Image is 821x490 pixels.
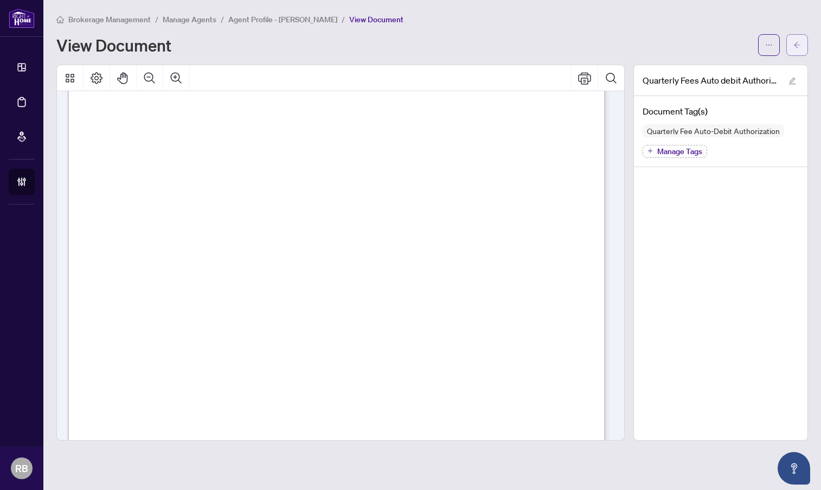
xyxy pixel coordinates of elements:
[155,13,158,26] li: /
[163,15,216,24] span: Manage Agents
[15,461,28,476] span: RB
[342,13,345,26] li: /
[228,15,337,24] span: Agent Profile - [PERSON_NAME]
[643,74,778,87] span: Quarterly Fees Auto debit Authorization Form.pdf
[349,15,403,24] span: View Document
[765,41,773,49] span: ellipsis
[9,8,35,28] img: logo
[647,148,653,154] span: plus
[778,452,810,485] button: Open asap
[793,41,801,49] span: arrow-left
[643,127,784,135] span: Quarterly Fee Auto-Debit Authorization
[56,16,64,23] span: home
[788,77,796,85] span: edit
[643,105,799,118] h4: Document Tag(s)
[657,148,702,155] span: Manage Tags
[68,15,151,24] span: Brokerage Management
[643,145,707,158] button: Manage Tags
[56,36,171,54] h1: View Document
[221,13,224,26] li: /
